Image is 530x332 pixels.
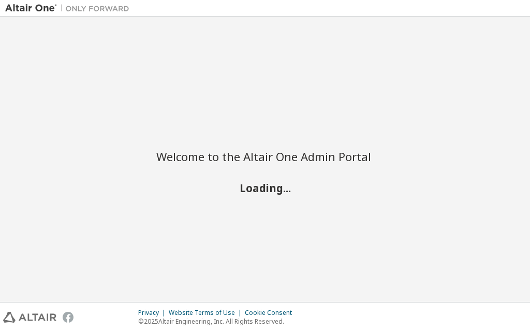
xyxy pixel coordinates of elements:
[5,3,135,13] img: Altair One
[156,149,374,164] h2: Welcome to the Altair One Admin Portal
[63,312,73,323] img: facebook.svg
[138,317,298,326] p: © 2025 Altair Engineering, Inc. All Rights Reserved.
[3,312,56,323] img: altair_logo.svg
[138,309,169,317] div: Privacy
[156,181,374,194] h2: Loading...
[169,309,245,317] div: Website Terms of Use
[245,309,298,317] div: Cookie Consent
